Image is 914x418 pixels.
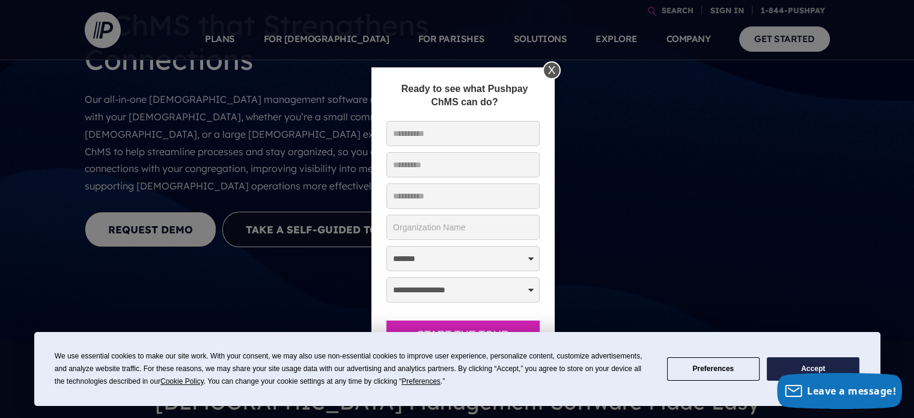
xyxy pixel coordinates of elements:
[667,357,760,381] button: Preferences
[34,332,880,406] div: Cookie Consent Prompt
[386,321,540,350] button: Start the Tour
[386,215,540,240] input: Organization Name
[401,377,440,386] span: Preferences
[807,384,896,398] span: Leave a message!
[777,373,902,409] button: Leave a message!
[543,61,561,79] div: X
[55,350,653,388] div: We use essential cookies to make our site work. With your consent, we may also use non-essential ...
[386,82,543,109] div: Ready to see what Pushpay ChMS can do?
[160,377,204,386] span: Cookie Policy
[767,357,859,381] button: Accept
